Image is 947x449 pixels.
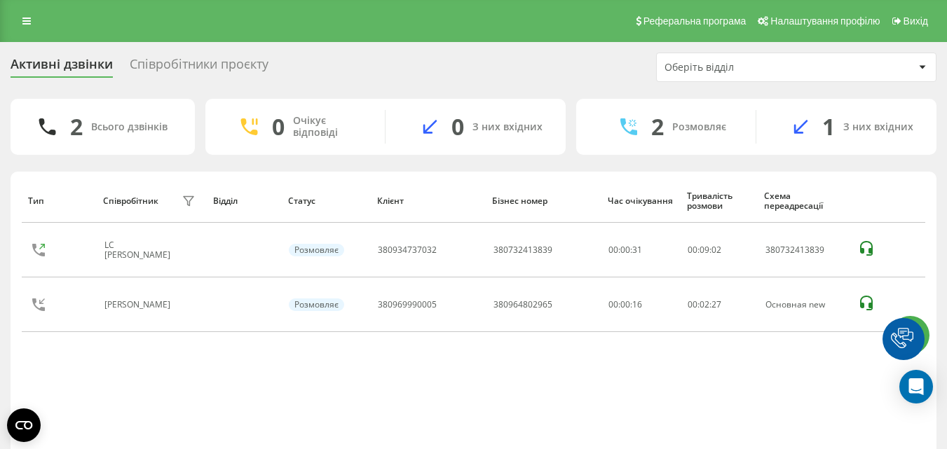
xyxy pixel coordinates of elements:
div: Open Intercom Messenger [899,370,933,403]
div: Очікує відповіді [293,115,364,139]
div: Тривалість розмови [687,191,751,212]
div: Всього дзвінків [91,121,168,133]
div: 380732413839 [493,245,552,255]
div: Розмовляє [672,121,726,133]
div: Час очікування [608,196,674,206]
div: Співробітники проєкту [130,57,268,78]
span: 00 [688,298,697,310]
div: 0 [272,113,285,140]
div: Активні дзвінки [11,57,113,78]
div: 00:00:16 [608,300,672,310]
div: З них вхідних [472,121,543,133]
span: 02 [711,244,721,256]
div: LC [PERSON_NAME] [104,240,178,261]
span: Налаштування профілю [770,15,880,27]
div: Оберіть відділ [665,62,832,74]
div: Бізнес номер [492,196,594,206]
div: 0 [451,113,464,140]
span: Реферальна програма [643,15,747,27]
div: Розмовляє [289,244,344,256]
div: 2 [70,113,83,140]
div: Відділ [213,196,275,206]
div: З них вхідних [843,121,913,133]
span: 27 [711,298,721,310]
div: [PERSON_NAME] [104,300,174,310]
div: Основная new [765,300,843,310]
button: Open CMP widget [7,408,41,442]
div: Схема переадресації [764,191,844,212]
span: 09 [700,244,709,256]
span: 02 [700,298,709,310]
div: Клієнт [377,196,479,206]
div: : : [688,245,721,255]
div: Розмовляє [289,298,344,311]
div: 1 [822,113,835,140]
div: Статус [288,196,365,206]
div: 2 [651,113,664,140]
div: : : [688,300,721,310]
div: 380732413839 [765,245,843,255]
div: Співробітник [103,196,158,206]
div: 380964802965 [493,300,552,310]
span: Вихід [904,15,928,27]
div: Тип [28,196,90,206]
div: 00:00:31 [608,245,672,255]
span: 00 [688,244,697,256]
div: 380934737032 [378,245,437,255]
div: 380969990005 [378,300,437,310]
